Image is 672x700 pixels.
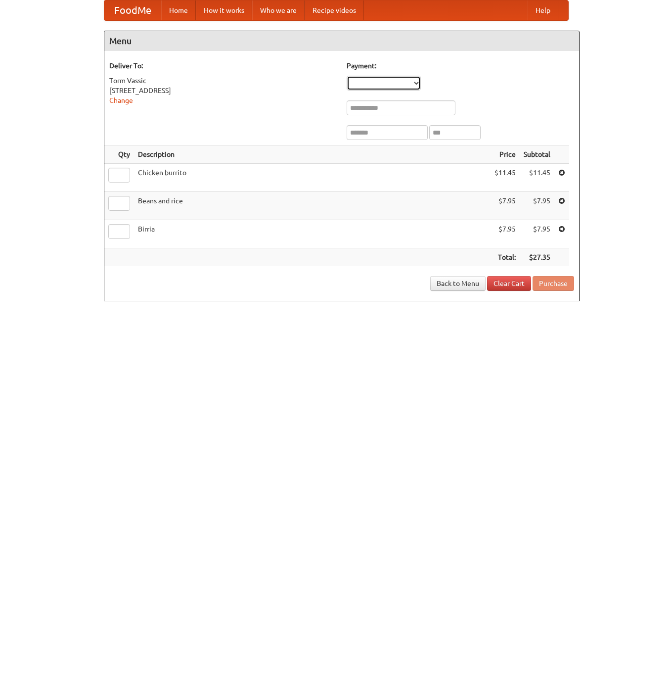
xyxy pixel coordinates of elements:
a: Clear Cart [487,276,531,291]
a: Home [161,0,196,20]
h5: Payment: [347,61,574,71]
th: Total: [491,248,520,267]
td: $7.95 [520,192,554,220]
td: $7.95 [491,192,520,220]
div: Torm Vassic [109,76,337,86]
h4: Menu [104,31,579,51]
th: $27.35 [520,248,554,267]
td: Beans and rice [134,192,491,220]
div: [STREET_ADDRESS] [109,86,337,95]
th: Subtotal [520,145,554,164]
a: Change [109,96,133,104]
h5: Deliver To: [109,61,337,71]
a: Who we are [252,0,305,20]
a: Help [528,0,558,20]
th: Qty [104,145,134,164]
td: $11.45 [491,164,520,192]
a: How it works [196,0,252,20]
a: Recipe videos [305,0,364,20]
a: Back to Menu [430,276,486,291]
th: Description [134,145,491,164]
a: FoodMe [104,0,161,20]
td: Chicken burrito [134,164,491,192]
td: $11.45 [520,164,554,192]
td: $7.95 [491,220,520,248]
td: $7.95 [520,220,554,248]
button: Purchase [533,276,574,291]
th: Price [491,145,520,164]
td: Birria [134,220,491,248]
